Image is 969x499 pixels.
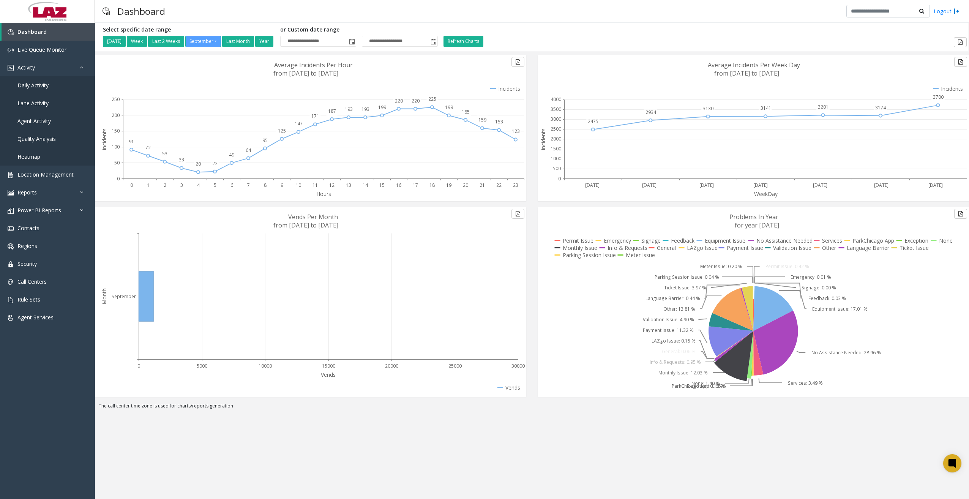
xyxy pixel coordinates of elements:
text: 0 [558,175,561,182]
text: [DATE] [753,182,768,188]
span: Power BI Reports [17,207,61,214]
text: Language Barrier: 0.44 % [645,295,700,302]
h5: or Custom date range [280,27,438,33]
img: 'icon' [8,315,14,321]
text: 10000 [259,363,272,369]
text: 200 [112,112,120,118]
text: Incidents [540,128,547,150]
text: [DATE] [699,182,714,188]
text: Feedback: 0.03 % [808,295,846,302]
span: Call Centers [17,278,47,285]
text: 25000 [448,363,462,369]
span: Rule Sets [17,296,40,303]
text: 3130 [703,105,713,112]
text: 100 [112,144,120,150]
text: [DATE] [585,182,600,188]
span: Security [17,260,37,267]
text: 1 [147,182,150,188]
text: Average Incidents Per Week Day [708,61,800,69]
button: Last Month [222,36,254,47]
text: 15000 [322,363,335,369]
text: 153 [495,118,503,125]
text: 95 [262,137,268,144]
button: Last 2 Weeks [148,36,184,47]
span: Toggle popup [347,36,356,47]
img: 'icon' [8,243,14,249]
img: 'icon' [8,65,14,71]
text: Monthly Issue: 12.03 % [658,370,708,376]
button: Export to pdf [511,209,524,219]
img: 'icon' [8,190,14,196]
span: Dashboard [17,28,47,35]
button: Week [127,36,147,47]
text: 9 [281,182,283,188]
text: 250 [112,96,120,103]
img: pageIcon [103,2,110,21]
text: 199 [445,104,453,111]
text: 193 [345,106,353,112]
span: Daily Activity [17,82,49,89]
span: Activity [17,64,35,71]
text: WeekDay [754,190,778,197]
text: September [112,293,136,300]
span: Agent Activity [17,117,51,125]
text: 225 [428,96,436,102]
text: None: 1.40 % [691,380,720,387]
text: 91 [129,138,134,145]
text: 20 [463,182,468,188]
text: Validation Issue: 4.90 % [643,316,694,323]
img: 'icon' [8,279,14,285]
img: 'icon' [8,297,14,303]
button: [DATE] [103,36,126,47]
text: 5 [214,182,216,188]
text: for year [DATE] [735,221,779,229]
text: 72 [145,144,151,151]
text: 187 [328,108,336,114]
text: 22 [496,182,502,188]
text: 13 [346,182,351,188]
text: from [DATE] to [DATE] [273,221,338,229]
text: 1000 [551,155,561,162]
span: Contacts [17,224,39,232]
text: 18 [429,182,435,188]
span: Quality Analysis [17,135,56,142]
text: 53 [162,150,167,157]
text: [DATE] [813,182,827,188]
text: Month [101,288,108,305]
button: Export to pdf [954,57,967,67]
span: Agent Services [17,314,54,321]
text: 0 [117,175,120,182]
text: [DATE] [874,182,889,188]
img: 'icon' [8,47,14,53]
text: from [DATE] to [DATE] [714,69,779,77]
button: Export to pdf [511,57,524,67]
a: Logout [934,7,960,15]
a: Dashboard [2,23,95,41]
text: Vends Per Month [288,213,338,221]
text: 0 [130,182,133,188]
span: Location Management [17,171,74,178]
img: 'icon' [8,172,14,178]
text: 3500 [551,106,561,112]
text: Average Incidents Per Hour [274,61,353,69]
text: Services: 3.49 % [788,380,823,386]
text: 21 [480,182,485,188]
text: 123 [512,128,520,134]
span: Lane Activity [17,99,49,107]
img: 'icon' [8,29,14,35]
text: 10 [296,182,301,188]
text: Permit Issue: 0.42 % [765,263,809,270]
text: 199 [378,104,386,111]
text: 49 [229,152,234,158]
text: 193 [361,106,369,112]
span: Regions [17,242,37,249]
text: 8 [264,182,267,188]
img: 'icon' [8,208,14,214]
span: Reports [17,189,37,196]
span: Toggle popup [429,36,437,47]
text: 147 [295,120,303,127]
text: 3201 [818,104,829,110]
text: 16 [396,182,401,188]
div: The call center time zone is used for charts/reports generation [95,403,969,413]
text: [DATE] [642,182,657,188]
